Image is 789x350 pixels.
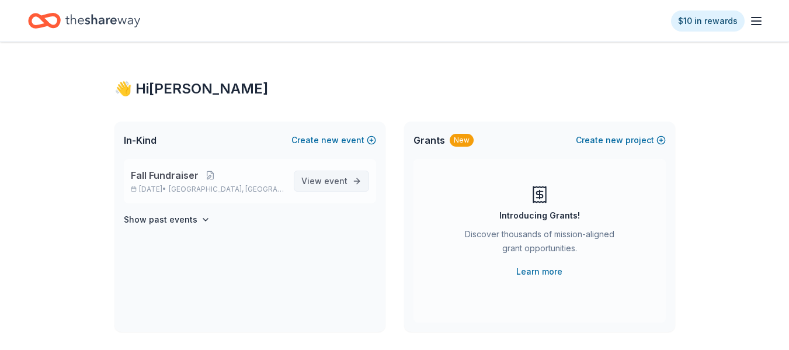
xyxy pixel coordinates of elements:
[131,168,199,182] span: Fall Fundraiser
[671,11,745,32] a: $10 in rewards
[28,7,140,34] a: Home
[124,133,157,147] span: In-Kind
[301,174,347,188] span: View
[321,133,339,147] span: new
[576,133,666,147] button: Createnewproject
[131,185,284,194] p: [DATE] •
[294,171,369,192] a: View event
[413,133,445,147] span: Grants
[450,134,474,147] div: New
[516,265,562,279] a: Learn more
[606,133,623,147] span: new
[499,209,580,223] div: Introducing Grants!
[114,79,675,98] div: 👋 Hi [PERSON_NAME]
[169,185,284,194] span: [GEOGRAPHIC_DATA], [GEOGRAPHIC_DATA]
[124,213,197,227] h4: Show past events
[460,227,619,260] div: Discover thousands of mission-aligned grant opportunities.
[124,213,210,227] button: Show past events
[291,133,376,147] button: Createnewevent
[324,176,347,186] span: event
